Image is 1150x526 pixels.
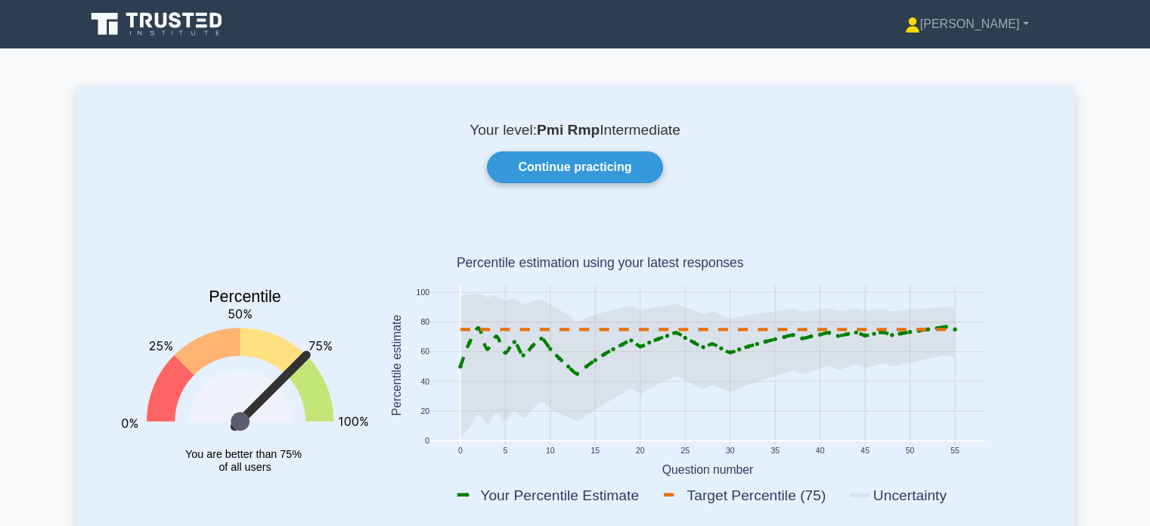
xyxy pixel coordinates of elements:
text: 60 [420,348,429,356]
text: Question number [662,463,753,476]
b: Pmi Rmp [537,122,600,138]
tspan: of all users [219,461,271,473]
text: Percentile [209,288,281,307]
text: 15 [590,447,600,456]
text: 5 [503,447,507,456]
text: 80 [420,319,429,327]
text: 25 [680,447,690,456]
text: 50 [905,447,914,456]
text: 35 [770,447,780,456]
text: 20 [635,447,644,456]
tspan: You are better than 75% [185,448,302,460]
a: [PERSON_NAME] [869,9,1065,39]
text: 10 [546,447,555,456]
text: 30 [725,447,734,456]
p: Your level: Intermediate [113,121,1038,139]
text: 100 [416,288,429,297]
text: 0 [425,437,429,446]
text: 20 [420,407,429,416]
text: 45 [860,447,869,456]
text: 0 [457,447,462,456]
text: Percentile estimation using your latest responses [456,256,743,271]
a: Continue practicing [487,151,662,183]
text: 40 [815,447,824,456]
text: 55 [950,447,959,456]
text: 40 [420,378,429,386]
text: Percentile estimate [389,315,402,416]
